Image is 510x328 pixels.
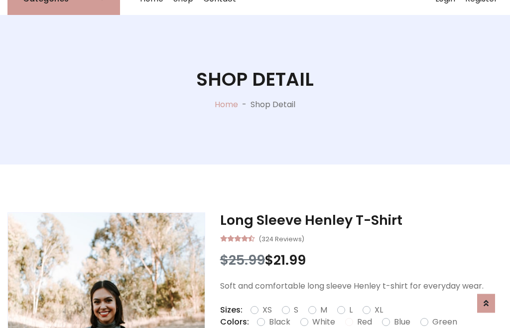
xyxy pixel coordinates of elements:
[220,252,503,268] h3: $
[312,316,335,328] label: White
[215,99,238,110] a: Home
[220,251,265,269] span: $25.99
[432,316,457,328] label: Green
[220,280,503,292] p: Soft and comfortable long sleeve Henley t-shirt for everyday wear.
[220,212,503,228] h3: Long Sleeve Henley T-Shirt
[349,304,353,316] label: L
[220,304,243,316] p: Sizes:
[262,304,272,316] label: XS
[258,232,304,244] small: (324 Reviews)
[357,316,372,328] label: Red
[269,316,290,328] label: Black
[220,316,249,328] p: Colors:
[320,304,327,316] label: M
[394,316,410,328] label: Blue
[375,304,383,316] label: XL
[196,68,314,91] h1: Shop Detail
[294,304,298,316] label: S
[251,99,295,111] p: Shop Detail
[238,99,251,111] p: -
[273,251,306,269] span: 21.99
